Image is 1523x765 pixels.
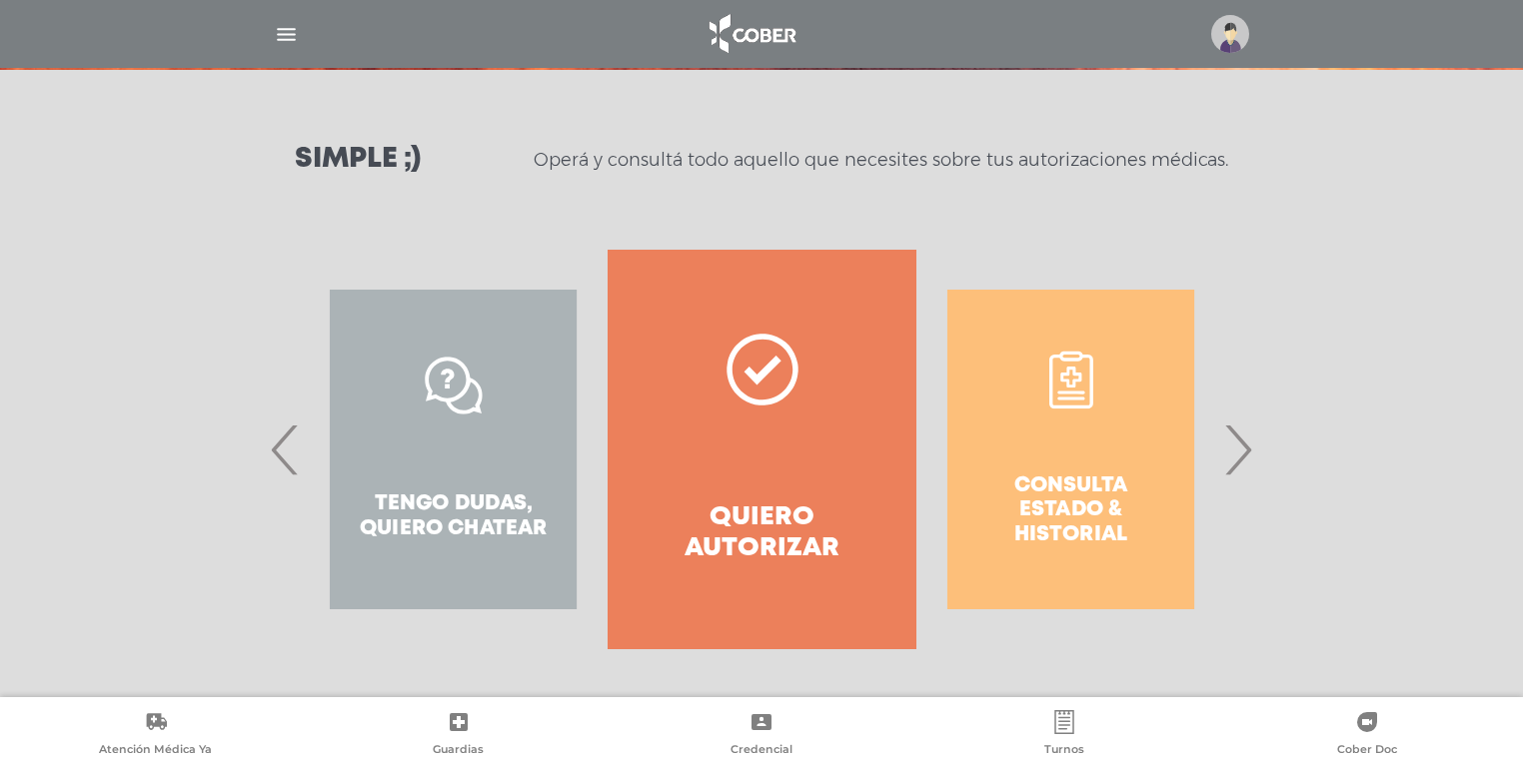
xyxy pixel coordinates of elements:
[1211,15,1249,53] img: profile-placeholder.svg
[307,710,610,761] a: Guardias
[1216,710,1519,761] a: Cober Doc
[1218,395,1257,503] span: Next
[608,250,916,649] a: Quiero autorizar
[433,742,484,760] span: Guardias
[534,148,1228,172] p: Operá y consultá todo aquello que necesites sobre tus autorizaciones médicas.
[913,710,1216,761] a: Turnos
[610,710,912,761] a: Credencial
[1044,742,1084,760] span: Turnos
[1337,742,1397,760] span: Cober Doc
[274,22,299,47] img: Cober_menu-lines-white.svg
[295,146,421,174] h3: Simple ;)
[4,710,307,761] a: Atención Médica Ya
[699,10,803,58] img: logo_cober_home-white.png
[266,395,305,503] span: Previous
[731,742,792,760] span: Credencial
[644,502,880,564] h4: Quiero autorizar
[99,742,212,760] span: Atención Médica Ya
